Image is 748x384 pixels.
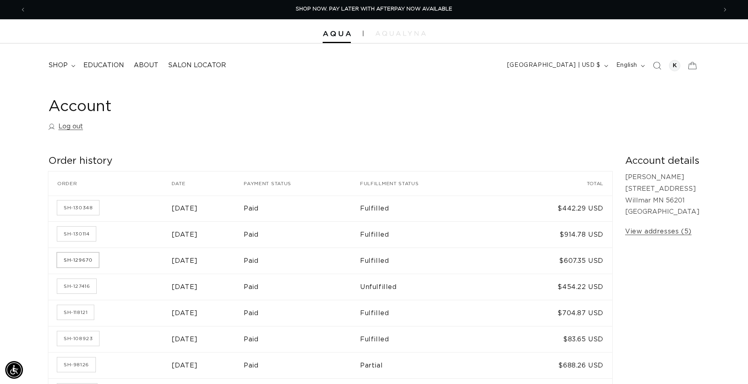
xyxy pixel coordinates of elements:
span: About [134,61,158,70]
button: English [611,58,648,73]
time: [DATE] [172,231,198,238]
td: $607.35 USD [499,248,612,274]
button: Previous announcement [14,2,32,17]
td: Paid [244,300,360,326]
td: Paid [244,352,360,378]
td: $688.26 USD [499,352,612,378]
td: Fulfilled [360,221,499,248]
span: Salon Locator [168,61,226,70]
td: Paid [244,221,360,248]
th: Fulfillment status [360,171,499,196]
td: $704.87 USD [499,300,612,326]
img: aqualyna.com [375,31,426,36]
td: $454.22 USD [499,274,612,300]
td: Paid [244,326,360,352]
td: Fulfilled [360,326,499,352]
a: Order number SH-129670 [57,253,99,267]
a: Order number SH-98126 [57,357,95,372]
a: Order number SH-108923 [57,331,99,346]
time: [DATE] [172,362,198,369]
td: $442.29 USD [499,196,612,222]
th: Total [499,171,612,196]
button: Next announcement [716,2,734,17]
time: [DATE] [172,258,198,264]
h1: Account [48,97,700,117]
span: SHOP NOW. PAY LATER WITH AFTERPAY NOW AVAILABLE [296,6,452,12]
a: Education [79,56,129,74]
img: Aqua Hair Extensions [323,31,351,37]
a: Order number SH-127416 [57,279,96,293]
summary: Search [648,57,666,74]
h2: Account details [625,155,700,167]
span: English [616,61,637,70]
td: Partial [360,352,499,378]
a: Order number SH-130114 [57,227,96,241]
h2: Order history [48,155,612,167]
td: Fulfilled [360,196,499,222]
a: View addresses (5) [625,226,692,237]
td: Paid [244,196,360,222]
a: Salon Locator [163,56,231,74]
td: Fulfilled [360,248,499,274]
a: Log out [48,121,83,132]
time: [DATE] [172,205,198,212]
a: Order number SH-118121 [57,305,94,320]
th: Order [48,171,172,196]
td: Paid [244,248,360,274]
div: Accessibility Menu [5,361,23,379]
td: Paid [244,274,360,300]
time: [DATE] [172,284,198,290]
time: [DATE] [172,336,198,343]
td: Fulfilled [360,300,499,326]
td: Unfulfilled [360,274,499,300]
th: Payment status [244,171,360,196]
time: [DATE] [172,310,198,316]
span: shop [48,61,68,70]
p: [PERSON_NAME] [STREET_ADDRESS] Willmar MN 56201 [GEOGRAPHIC_DATA] [625,171,700,218]
button: [GEOGRAPHIC_DATA] | USD $ [502,58,611,73]
a: Order number SH-130348 [57,200,99,215]
a: About [129,56,163,74]
summary: shop [44,56,79,74]
span: [GEOGRAPHIC_DATA] | USD $ [507,61,601,70]
span: Education [83,61,124,70]
td: $914.78 USD [499,221,612,248]
td: $83.65 USD [499,326,612,352]
th: Date [172,171,244,196]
